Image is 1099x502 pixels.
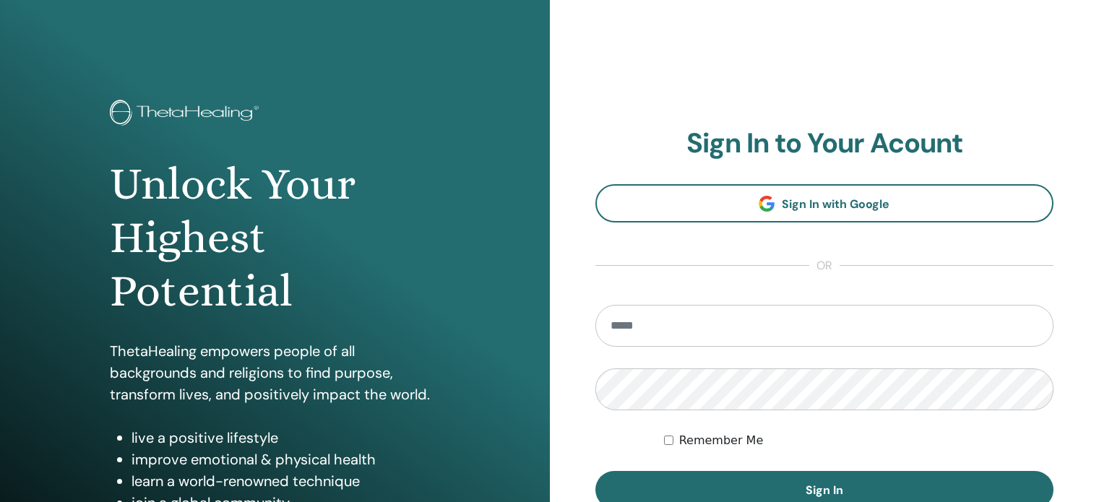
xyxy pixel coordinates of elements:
[664,432,1053,449] div: Keep me authenticated indefinitely or until I manually logout
[806,482,843,498] span: Sign In
[132,427,440,449] li: live a positive lifestyle
[132,449,440,470] li: improve emotional & physical health
[132,470,440,492] li: learn a world-renowned technique
[679,432,764,449] label: Remember Me
[595,127,1054,160] h2: Sign In to Your Acount
[110,157,440,319] h1: Unlock Your Highest Potential
[782,196,889,212] span: Sign In with Google
[110,340,440,405] p: ThetaHealing empowers people of all backgrounds and religions to find purpose, transform lives, a...
[809,257,840,274] span: or
[595,184,1054,222] a: Sign In with Google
